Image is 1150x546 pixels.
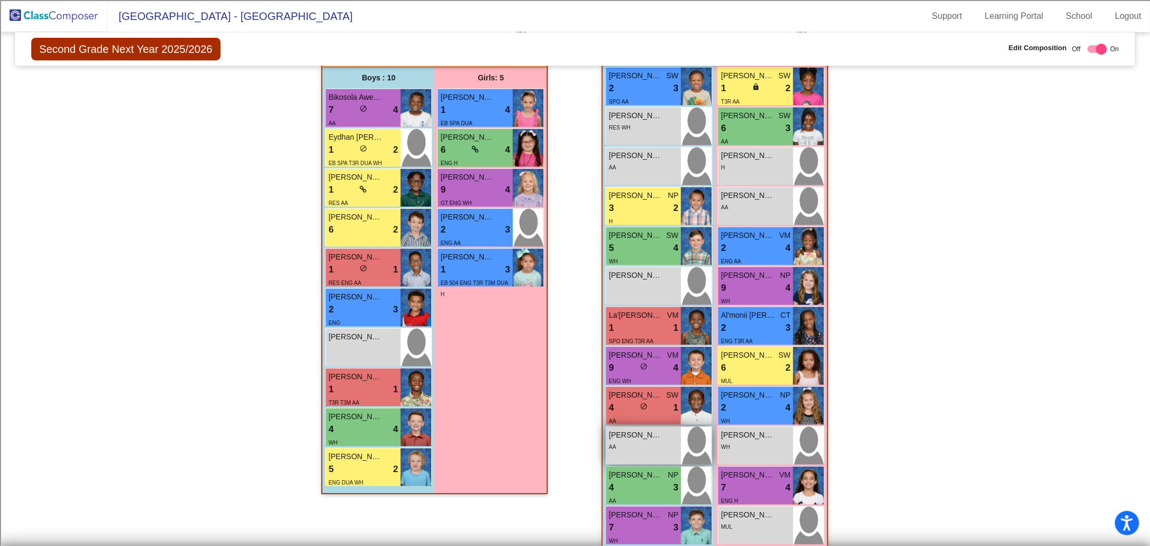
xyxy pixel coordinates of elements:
[779,350,791,361] span: SW
[4,288,1146,297] div: MOVE
[721,401,726,415] span: 2
[786,81,790,95] span: 2
[4,150,1146,160] div: Magazine
[440,103,445,117] span: 1
[609,361,614,375] span: 9
[1072,44,1081,54] span: Off
[31,38,221,60] span: Second Grade Next Year 2025/2026
[609,258,618,264] span: WH
[4,101,1146,111] div: Download
[721,469,775,481] span: [PERSON_NAME]
[609,219,612,224] span: H
[609,190,663,201] span: [PERSON_NAME]
[328,331,382,343] span: [PERSON_NAME]
[609,270,663,281] span: [PERSON_NAME]
[328,320,340,326] span: ENG
[4,317,1146,326] div: BOOK
[505,143,510,157] span: 4
[721,230,775,241] span: [PERSON_NAME]
[4,229,1146,239] div: This outline has no content. Would you like to delete it?
[440,132,494,143] span: [PERSON_NAME]
[786,361,790,375] span: 2
[721,429,775,441] span: [PERSON_NAME][GEOGRAPHIC_DATA]
[721,498,738,504] span: ENG H
[393,263,398,277] span: 1
[440,143,445,157] span: 6
[721,121,726,135] span: 6
[752,83,760,91] span: lock
[393,303,398,317] span: 3
[4,43,1146,53] div: Options
[609,401,614,415] span: 4
[4,4,1146,14] div: Sort A > Z
[721,110,775,121] span: [PERSON_NAME]
[440,172,494,183] span: [PERSON_NAME]
[609,498,616,504] span: AA
[721,390,775,401] span: [PERSON_NAME]
[609,390,663,401] span: [PERSON_NAME]
[721,481,726,495] span: 7
[1009,43,1067,53] span: Edit Composition
[4,297,1146,307] div: New source
[721,524,732,530] span: MUL
[721,361,726,375] span: 6
[721,190,775,201] span: [PERSON_NAME]
[609,321,614,335] span: 1
[721,99,739,105] span: T3R AA
[721,270,775,281] span: [PERSON_NAME]
[721,310,775,321] span: Al'monii [PERSON_NAME]
[328,411,382,422] span: [PERSON_NAME]
[328,400,359,406] span: T3R T3M AA
[505,223,510,237] span: 3
[393,183,398,197] span: 2
[668,469,678,481] span: NP
[328,132,382,143] span: Eydhan [PERSON_NAME]
[673,401,678,415] span: 1
[4,111,1146,121] div: Print
[781,310,791,321] span: CT
[673,321,678,335] span: 1
[4,121,1146,131] div: Add Outline Template
[4,356,100,367] input: Search sources
[4,278,1146,288] div: CANCEL
[4,63,1146,72] div: Rename
[4,346,1146,356] div: MORE
[609,469,663,481] span: [PERSON_NAME]
[721,204,728,210] span: AA
[328,251,382,263] span: [PERSON_NAME]
[779,469,790,481] span: VM
[786,401,790,415] span: 4
[721,444,730,450] span: WH
[666,390,679,401] span: SW
[721,81,726,95] span: 1
[360,105,367,112] span: do_not_disturb_alt
[393,223,398,237] span: 2
[440,211,494,223] span: [PERSON_NAME]
[4,72,1146,82] div: Move To ...
[4,336,1146,346] div: JOURNAL
[667,310,678,321] span: VM
[666,70,679,81] span: SW
[4,53,1146,63] div: Sign out
[780,270,790,281] span: NP
[328,103,333,117] span: 7
[780,390,790,401] span: NP
[4,220,1146,229] div: ???
[4,249,1146,258] div: DELETE
[4,307,1146,317] div: SAVE
[779,110,791,121] span: SW
[328,160,382,166] span: EB SPA T3R DUA WH
[673,241,678,255] span: 4
[4,169,1146,179] div: Television/Radio
[328,200,348,206] span: RES AA
[440,92,494,103] span: [PERSON_NAME]
[721,150,775,161] span: [PERSON_NAME]
[640,363,648,370] span: do_not_disturb_alt
[721,298,730,304] span: WH
[4,14,1146,24] div: Sort New > Old
[328,280,361,286] span: RES ENG AA
[440,223,445,237] span: 2
[666,230,679,241] span: SW
[393,462,398,476] span: 2
[721,281,726,295] span: 9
